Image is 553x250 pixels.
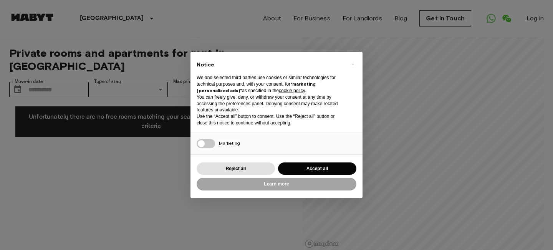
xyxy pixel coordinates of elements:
[197,162,275,175] button: Reject all
[346,58,359,70] button: Close this notice
[197,113,344,126] p: Use the “Accept all” button to consent. Use the “Reject all” button or close this notice to conti...
[197,94,344,113] p: You can freely give, deny, or withdraw your consent at any time by accessing the preferences pane...
[197,178,356,190] button: Learn more
[197,75,344,94] p: We and selected third parties use cookies or similar technologies for technical purposes and, wit...
[197,81,316,93] strong: “marketing (personalized ads)”
[351,60,354,69] span: ×
[278,162,356,175] button: Accept all
[279,88,305,93] a: cookie policy
[219,140,240,146] span: Marketing
[197,61,344,69] h2: Notice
